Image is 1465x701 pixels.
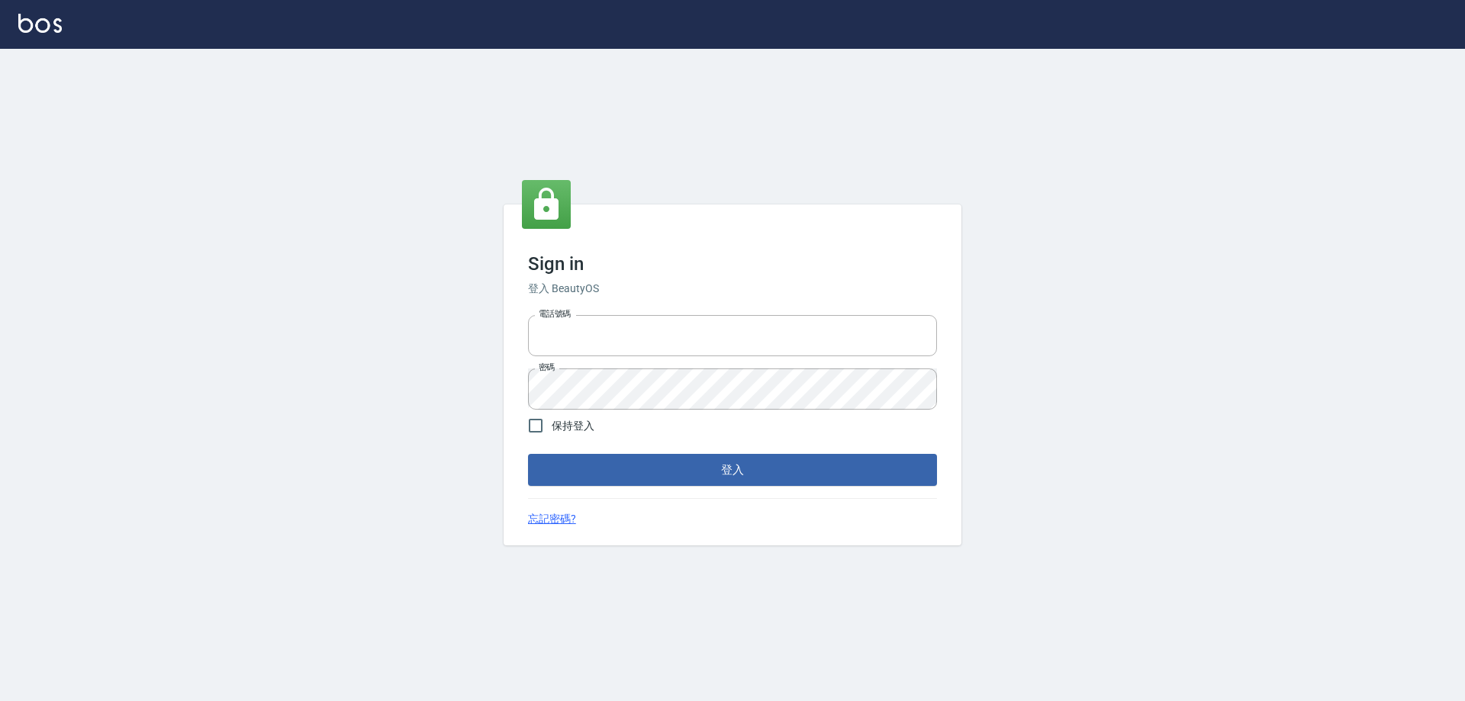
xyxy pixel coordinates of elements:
[528,454,937,486] button: 登入
[528,281,937,297] h6: 登入 BeautyOS
[528,511,576,527] a: 忘記密碼?
[18,14,62,33] img: Logo
[539,308,571,320] label: 電話號碼
[528,253,937,275] h3: Sign in
[539,362,555,373] label: 密碼
[552,418,594,434] span: 保持登入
